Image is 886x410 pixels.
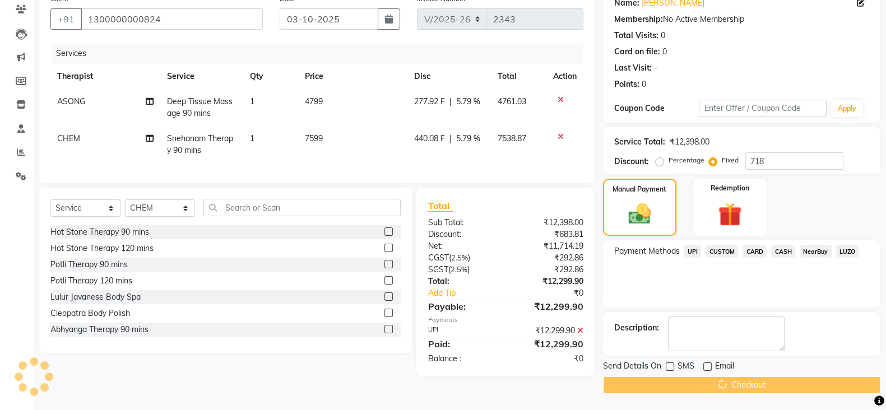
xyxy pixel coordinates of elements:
[800,245,832,258] span: NearBuy
[771,245,795,258] span: CASH
[678,360,694,374] span: SMS
[167,133,233,155] span: Snehanam Therapy 90 mins
[614,136,665,148] div: Service Total:
[505,217,592,229] div: ₹12,398.00
[449,133,452,145] span: |
[428,264,448,274] span: SGST
[419,353,505,365] div: Balance :
[50,226,149,238] div: Hot Stone Therapy 90 mins
[419,287,519,299] a: Add Tip
[654,62,657,74] div: -
[160,64,243,89] th: Service
[614,78,639,90] div: Points:
[50,64,160,89] th: Therapist
[614,156,649,167] div: Discount:
[419,276,505,287] div: Total:
[428,253,448,263] span: CGST
[419,325,505,337] div: UPI
[414,133,445,145] span: 440.08 F
[497,133,526,143] span: 7538.87
[249,133,254,143] span: 1
[505,353,592,365] div: ₹0
[505,325,592,337] div: ₹12,299.90
[57,133,80,143] span: CHEM
[419,229,505,240] div: Discount:
[407,64,491,89] th: Disc
[711,200,749,229] img: _gift.svg
[419,217,505,229] div: Sub Total:
[243,64,298,89] th: Qty
[449,96,452,108] span: |
[505,229,592,240] div: ₹683.81
[428,200,453,212] span: Total
[614,30,658,41] div: Total Visits:
[505,276,592,287] div: ₹12,299.90
[50,8,82,30] button: +91
[505,240,592,252] div: ₹11,714.19
[661,30,665,41] div: 0
[715,360,734,374] span: Email
[642,78,646,90] div: 0
[203,199,401,216] input: Search or Scan
[831,100,863,117] button: Apply
[167,96,233,118] span: Deep Tissue Massage 90 mins
[490,64,546,89] th: Total
[249,96,254,106] span: 1
[81,8,263,30] input: Search by Name/Mobile/Email/Code
[456,133,480,145] span: 5.79 %
[50,259,128,271] div: Potli Therapy 90 mins
[57,96,85,106] span: ASONG
[621,201,658,227] img: _cash.svg
[298,64,407,89] th: Price
[603,360,661,374] span: Send Details On
[419,240,505,252] div: Net:
[614,62,652,74] div: Last Visit:
[428,315,583,325] div: Payments
[743,245,767,258] span: CARD
[419,337,505,351] div: Paid:
[520,287,592,299] div: ₹0
[614,245,680,257] span: Payment Methods
[614,322,659,334] div: Description:
[414,96,445,108] span: 277.92 F
[419,264,505,276] div: ( )
[497,96,526,106] span: 4761.03
[50,307,130,319] div: Cleopatra Body Polish
[614,46,660,58] div: Card on file:
[450,265,467,274] span: 2.5%
[505,300,592,313] div: ₹12,299.90
[505,252,592,264] div: ₹292.86
[456,96,480,108] span: 5.79 %
[505,264,592,276] div: ₹292.86
[614,13,869,25] div: No Active Membership
[614,102,699,114] div: Coupon Code
[670,136,709,148] div: ₹12,398.00
[699,100,827,117] input: Enter Offer / Coupon Code
[706,245,738,258] span: CUSTOM
[546,64,583,89] th: Action
[505,337,592,351] div: ₹12,299.90
[305,96,323,106] span: 4799
[836,245,859,258] span: LUZO
[614,13,663,25] div: Membership:
[722,155,739,165] label: Fixed
[50,291,141,303] div: Lulur Javanese Body Spa
[419,300,505,313] div: Payable:
[711,183,749,193] label: Redemption
[451,253,467,262] span: 2.5%
[305,133,323,143] span: 7599
[662,46,667,58] div: 0
[50,324,149,336] div: Abhyanga Therapy 90 mins
[52,43,592,64] div: Services
[419,252,505,264] div: ( )
[669,155,704,165] label: Percentage
[613,184,666,194] label: Manual Payment
[50,275,132,287] div: Potli Therapy 120 mins
[50,243,154,254] div: Hot Stone Therapy 120 mins
[684,245,702,258] span: UPI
